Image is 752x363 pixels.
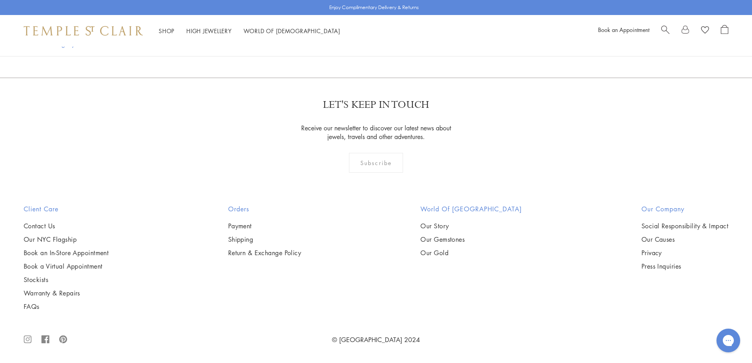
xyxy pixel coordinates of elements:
p: Receive our newsletter to discover our latest news about jewels, travels and other adventures. [296,124,456,141]
a: FAQs [24,302,109,311]
a: High JewelleryHigh Jewellery [186,27,232,35]
a: Our Gemstones [420,235,522,244]
p: LET'S KEEP IN TOUCH [323,98,429,112]
a: Search [661,25,669,37]
div: Subscribe [349,153,403,173]
a: Open Shopping Bag [721,25,728,37]
img: Temple St. Clair [24,26,143,36]
a: Contact Us [24,222,109,230]
a: Stockists [24,275,109,284]
a: Book an Appointment [598,26,649,34]
h2: Orders [228,204,302,214]
a: Privacy [641,248,728,257]
h2: World of [GEOGRAPHIC_DATA] [420,204,522,214]
nav: Main navigation [159,26,340,36]
a: World of [DEMOGRAPHIC_DATA]World of [DEMOGRAPHIC_DATA] [244,27,340,35]
h2: Our Company [641,204,728,214]
a: Return & Exchange Policy [228,248,302,257]
p: Enjoy Complimentary Delivery & Returns [329,4,419,11]
a: Shipping [228,235,302,244]
a: Our Gold [420,248,522,257]
h2: Client Care [24,204,109,214]
a: Our NYC Flagship [24,235,109,244]
a: Social Responsibility & Impact [641,222,728,230]
a: View Wishlist [701,25,709,37]
a: Our Story [420,222,522,230]
a: Payment [228,222,302,230]
iframe: Gorgias live chat messenger [713,326,744,355]
a: Press Inquiries [641,262,728,271]
a: ShopShop [159,27,174,35]
a: Book an In-Store Appointment [24,248,109,257]
a: Warranty & Repairs [24,289,109,297]
a: © [GEOGRAPHIC_DATA] 2024 [332,335,420,344]
a: Book a Virtual Appointment [24,262,109,271]
a: Our Causes [641,235,728,244]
